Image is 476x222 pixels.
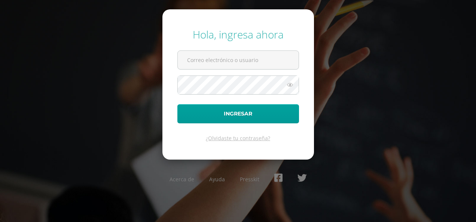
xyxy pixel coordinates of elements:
input: Correo electrónico o usuario [178,51,299,69]
a: Acerca de [170,176,194,183]
button: Ingresar [177,104,299,123]
a: Presskit [240,176,259,183]
a: ¿Olvidaste tu contraseña? [206,135,270,142]
a: Ayuda [209,176,225,183]
div: Hola, ingresa ahora [177,27,299,41]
